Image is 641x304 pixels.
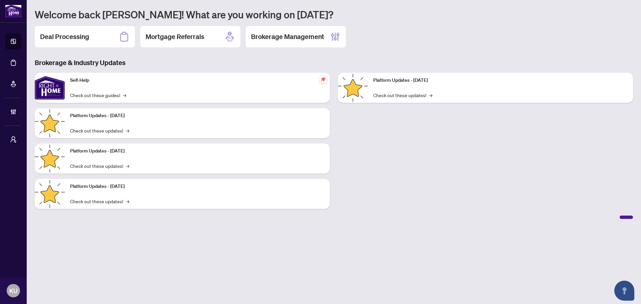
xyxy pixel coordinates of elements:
img: Platform Updates - June 23, 2025 [338,73,368,103]
p: Platform Updates - [DATE] [70,147,325,155]
span: pushpin [319,75,327,83]
a: Check out these updates!→ [70,127,129,134]
span: → [126,198,129,205]
a: Check out these updates!→ [373,91,432,99]
p: Platform Updates - [DATE] [70,183,325,190]
img: Self-Help [35,73,65,103]
a: Check out these updates!→ [70,162,129,170]
p: Platform Updates - [DATE] [70,112,325,119]
span: user-switch [10,136,17,143]
h2: Deal Processing [40,32,89,41]
span: → [126,127,129,134]
a: Check out these guides!→ [70,91,126,99]
h3: Brokerage & Industry Updates [35,58,633,67]
img: logo [5,5,21,17]
h1: Welcome back [PERSON_NAME]! What are you working on [DATE]? [35,8,633,21]
img: Platform Updates - July 21, 2025 [35,143,65,174]
img: Platform Updates - September 16, 2025 [35,108,65,138]
span: → [429,91,432,99]
button: Open asap [614,281,634,301]
img: Platform Updates - July 8, 2025 [35,179,65,209]
h2: Brokerage Management [251,32,324,41]
span: KU [9,286,17,295]
a: Check out these updates!→ [70,198,129,205]
p: Self-Help [70,77,325,84]
h2: Mortgage Referrals [146,32,204,41]
span: → [126,162,129,170]
p: Platform Updates - [DATE] [373,77,628,84]
span: → [123,91,126,99]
